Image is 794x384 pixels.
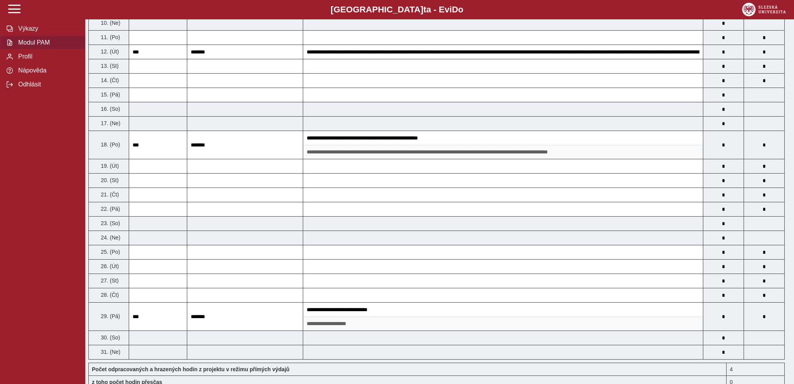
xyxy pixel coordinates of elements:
span: Profil [16,53,79,60]
span: D [452,5,458,14]
span: 14. (Čt) [99,77,119,83]
span: 30. (So) [99,334,120,341]
span: 17. (Ne) [99,120,121,126]
img: logo_web_su.png [742,3,786,16]
span: o [458,5,464,14]
span: 19. (Út) [99,163,119,169]
span: 29. (Pá) [99,313,120,319]
span: 11. (Po) [99,34,120,40]
span: Modul PAM [16,39,79,46]
span: Odhlásit [16,81,79,88]
div: 4 [727,363,785,375]
span: 15. (Pá) [99,91,120,98]
span: 12. (Út) [99,48,119,55]
span: 22. (Pá) [99,206,120,212]
span: Nápověda [16,67,79,74]
b: Počet odpracovaných a hrazených hodin z projektu v režimu přímých výdajů [92,366,290,372]
span: 20. (St) [99,177,119,183]
span: 23. (So) [99,220,120,226]
span: 27. (St) [99,277,119,284]
span: 16. (So) [99,106,120,112]
span: 13. (St) [99,63,119,69]
span: 28. (Čt) [99,292,119,298]
span: 21. (Čt) [99,191,119,198]
span: 31. (Ne) [99,349,121,355]
span: 10. (Ne) [99,20,121,26]
span: t [423,5,426,14]
b: [GEOGRAPHIC_DATA] a - Evi [23,5,771,15]
span: 26. (Út) [99,263,119,269]
span: 24. (Ne) [99,234,121,241]
span: 25. (Po) [99,249,120,255]
span: 18. (Po) [99,141,120,148]
span: Výkazy [16,25,79,32]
